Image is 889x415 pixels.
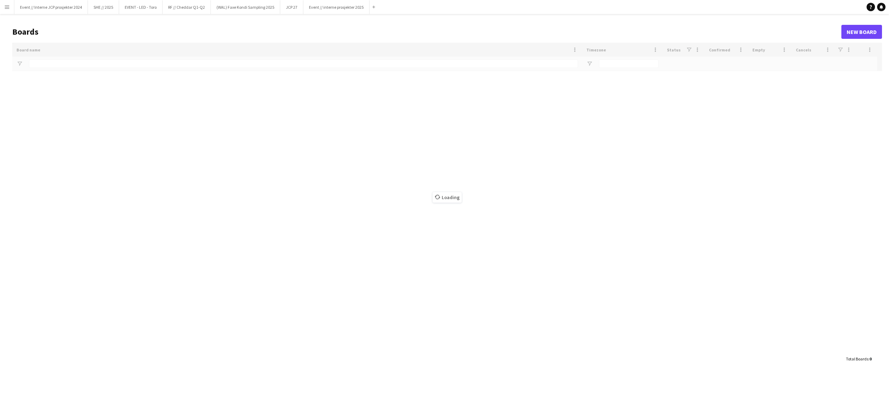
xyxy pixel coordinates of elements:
h1: Boards [12,27,841,37]
button: RF // Cheddar Q1-Q2 [163,0,211,14]
span: 0 [869,356,871,361]
button: JCP 27 [280,0,303,14]
button: Event // Interne JCP prosjekter 2024 [14,0,88,14]
div: : [846,352,871,366]
button: (WAL) Faxe Kondi Sampling 2025 [211,0,280,14]
button: EVENT - LED - Toro [119,0,163,14]
button: Event // interne prosjekter 2025 [303,0,370,14]
button: SHE // 2025 [88,0,119,14]
span: Loading [433,192,462,203]
a: New Board [841,25,882,39]
span: Total Boards [846,356,868,361]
